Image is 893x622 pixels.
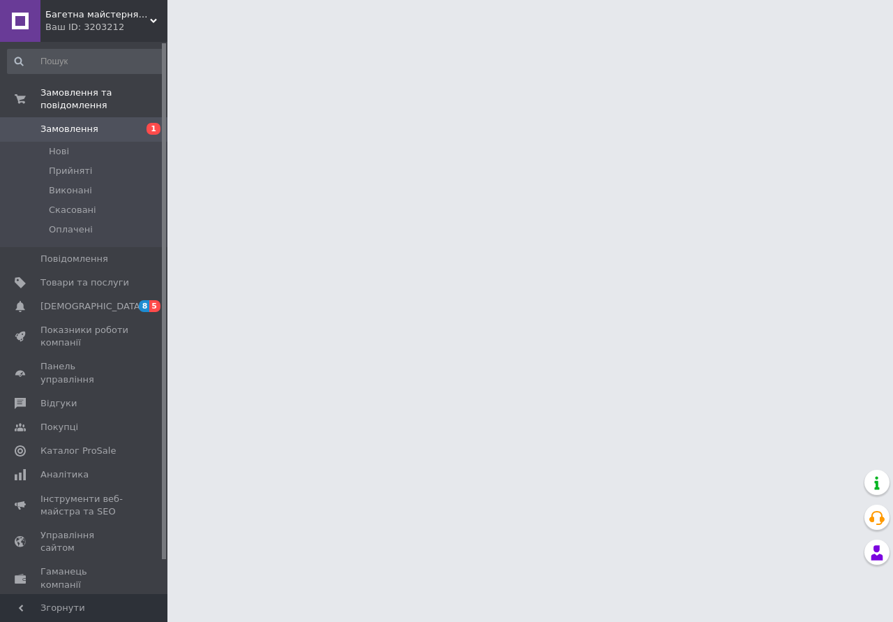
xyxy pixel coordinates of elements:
[40,276,129,289] span: Товари та послуги
[40,468,89,481] span: Аналітика
[49,223,93,236] span: Оплачені
[40,529,129,554] span: Управління сайтом
[40,87,167,112] span: Замовлення та повідомлення
[40,493,129,518] span: Інструменти веб-майстра та SEO
[40,421,78,434] span: Покупці
[49,145,69,158] span: Нові
[40,324,129,349] span: Показники роботи компанії
[49,184,92,197] span: Виконані
[40,253,108,265] span: Повідомлення
[147,123,160,135] span: 1
[40,360,129,385] span: Панель управління
[45,8,150,21] span: Багетна майстерня "АРТ ФОРМАТ"
[45,21,167,34] div: Ваш ID: 3203212
[40,300,144,313] span: [DEMOGRAPHIC_DATA]
[49,204,96,216] span: Скасовані
[40,565,129,591] span: Гаманець компанії
[40,445,116,457] span: Каталог ProSale
[7,49,165,74] input: Пошук
[149,300,160,312] span: 5
[49,165,92,177] span: Прийняті
[40,123,98,135] span: Замовлення
[139,300,150,312] span: 8
[40,397,77,410] span: Відгуки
